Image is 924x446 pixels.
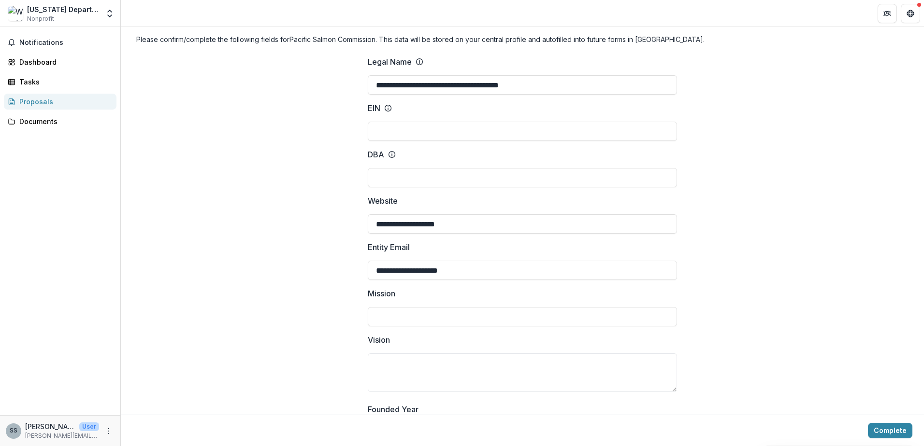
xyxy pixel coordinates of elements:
[19,39,113,47] span: Notifications
[103,425,115,437] button: More
[136,34,909,44] h4: Please confirm/complete the following fields for Pacific Salmon Commission . This data will be st...
[878,4,897,23] button: Partners
[19,57,109,67] div: Dashboard
[368,56,412,68] p: Legal Name
[368,102,380,114] p: EIN
[19,77,109,87] div: Tasks
[10,428,17,434] div: Seth Smith
[79,422,99,431] p: User
[368,241,410,253] p: Entity Email
[27,4,99,14] div: [US_STATE] Department of Fish and Wildlife
[25,432,99,440] p: [PERSON_NAME][EMAIL_ADDRESS][PERSON_NAME][DOMAIN_NAME]
[4,94,116,110] a: Proposals
[368,404,419,415] p: Founded Year
[19,97,109,107] div: Proposals
[368,195,398,207] p: Website
[4,35,116,50] button: Notifications
[368,149,384,160] p: DBA
[103,4,116,23] button: Open entity switcher
[19,116,109,126] div: Documents
[8,6,23,21] img: Washington Department of Fish and Wildlife
[4,113,116,129] a: Documents
[901,4,920,23] button: Get Help
[368,334,390,346] p: Vision
[368,288,395,299] p: Mission
[25,421,75,432] p: [PERSON_NAME]
[868,423,912,438] button: Complete
[4,54,116,70] a: Dashboard
[27,14,54,23] span: Nonprofit
[4,74,116,90] a: Tasks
